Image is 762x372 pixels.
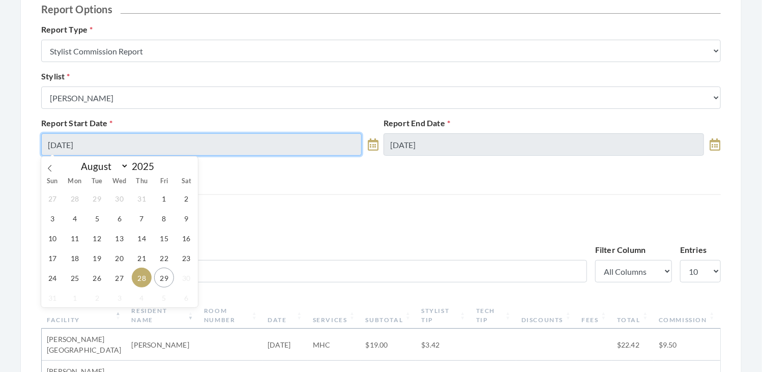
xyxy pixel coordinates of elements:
[153,178,175,185] span: Fri
[595,244,646,256] label: Filter Column
[154,188,174,208] span: August 1, 2025
[154,288,174,307] span: September 5, 2025
[177,208,196,228] span: August 9, 2025
[42,302,126,329] th: Facility: activate to sort column descending
[361,329,417,361] td: $19.00
[87,208,107,228] span: August 5, 2025
[87,268,107,288] span: August 26, 2025
[132,248,152,268] span: August 21, 2025
[175,178,198,185] span: Sat
[65,268,84,288] span: August 25, 2025
[42,268,62,288] span: August 24, 2025
[131,178,153,185] span: Thu
[654,329,720,361] td: $9.50
[710,133,721,156] a: toggle
[129,160,162,172] input: Year
[516,302,577,329] th: Discounts: activate to sort column ascending
[76,160,129,173] select: Month
[308,302,361,329] th: Services: activate to sort column ascending
[132,288,152,307] span: September 4, 2025
[384,133,704,156] input: Select Date
[109,208,129,228] span: August 6, 2025
[177,248,196,268] span: August 23, 2025
[177,228,196,248] span: August 16, 2025
[41,222,721,232] span: Stylist: [PERSON_NAME]
[109,268,129,288] span: August 27, 2025
[132,188,152,208] span: July 31, 2025
[41,178,64,185] span: Sun
[416,302,471,329] th: Stylist Tip: activate to sort column ascending
[42,228,62,248] span: August 10, 2025
[65,288,84,307] span: September 1, 2025
[109,228,129,248] span: August 13, 2025
[42,248,62,268] span: August 17, 2025
[65,228,84,248] span: August 11, 2025
[132,208,152,228] span: August 7, 2025
[577,302,612,329] th: Fees: activate to sort column ascending
[177,288,196,307] span: September 6, 2025
[680,244,707,256] label: Entries
[126,329,199,361] td: [PERSON_NAME]
[65,248,84,268] span: August 18, 2025
[86,178,108,185] span: Tue
[65,188,84,208] span: July 28, 2025
[308,329,361,361] td: MHC
[42,208,62,228] span: August 3, 2025
[87,228,107,248] span: August 12, 2025
[42,329,126,361] td: [PERSON_NAME][GEOGRAPHIC_DATA]
[109,288,129,307] span: September 3, 2025
[109,188,129,208] span: July 30, 2025
[41,70,70,82] label: Stylist
[262,302,308,329] th: Date: activate to sort column ascending
[41,3,721,15] h2: Report Options
[126,302,199,329] th: Resident Name: activate to sort column ascending
[177,188,196,208] span: August 2, 2025
[384,117,450,129] label: Report End Date
[612,329,654,361] td: $22.42
[654,302,720,329] th: Commission: activate to sort column ascending
[41,260,587,282] input: Filter...
[262,329,308,361] td: [DATE]
[132,268,152,288] span: August 28, 2025
[42,288,62,307] span: August 31, 2025
[41,23,93,36] label: Report Type
[65,208,84,228] span: August 4, 2025
[154,268,174,288] span: August 29, 2025
[612,302,654,329] th: Total: activate to sort column ascending
[199,302,262,329] th: Room Number: activate to sort column ascending
[87,248,107,268] span: August 19, 2025
[42,188,62,208] span: July 27, 2025
[87,188,107,208] span: July 29, 2025
[41,207,721,232] h3: Stylist Commission Report
[41,133,362,156] input: Select Date
[87,288,107,307] span: September 2, 2025
[109,248,129,268] span: August 20, 2025
[132,228,152,248] span: August 14, 2025
[108,178,131,185] span: Wed
[154,228,174,248] span: August 15, 2025
[154,208,174,228] span: August 8, 2025
[41,117,113,129] label: Report Start Date
[154,248,174,268] span: August 22, 2025
[64,178,86,185] span: Mon
[361,302,417,329] th: Subtotal: activate to sort column ascending
[416,329,471,361] td: $3.42
[177,268,196,288] span: August 30, 2025
[471,302,516,329] th: Tech Tip: activate to sort column ascending
[368,133,378,156] a: toggle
